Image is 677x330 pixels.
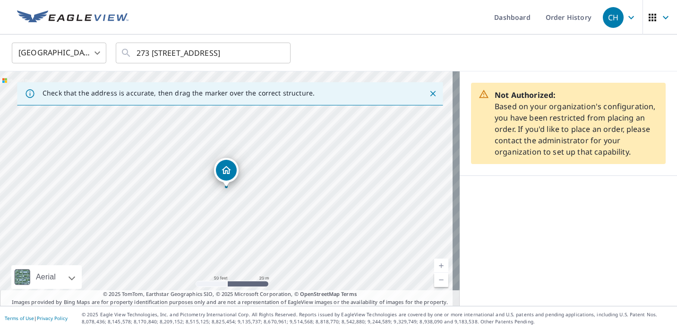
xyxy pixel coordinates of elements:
[214,158,239,187] div: Dropped pin, building 1, Residential property, 273 W Hanover Cir Grand Jct, CO 81503
[5,315,34,321] a: Terms of Use
[137,40,271,66] input: Search by address or latitude-longitude
[495,90,556,100] strong: Not Authorized:
[43,89,315,97] p: Check that the address is accurate, then drag the marker over the correct structure.
[37,315,68,321] a: Privacy Policy
[495,89,658,157] p: Based on your organization's configuration, you have been restricted from placing an order. If yo...
[82,311,672,325] p: © 2025 Eagle View Technologies, Inc. and Pictometry International Corp. All Rights Reserved. Repo...
[12,40,106,66] div: [GEOGRAPHIC_DATA]
[33,265,59,289] div: Aerial
[103,290,357,298] span: © 2025 TomTom, Earthstar Geographics SIO, © 2025 Microsoft Corporation, ©
[427,87,439,100] button: Close
[434,273,448,287] a: Current Level 19, Zoom Out
[17,10,129,25] img: EV Logo
[11,265,82,289] div: Aerial
[5,315,68,321] p: |
[603,7,624,28] div: CH
[300,290,340,297] a: OpenStreetMap
[341,290,357,297] a: Terms
[434,259,448,273] a: Current Level 19, Zoom In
